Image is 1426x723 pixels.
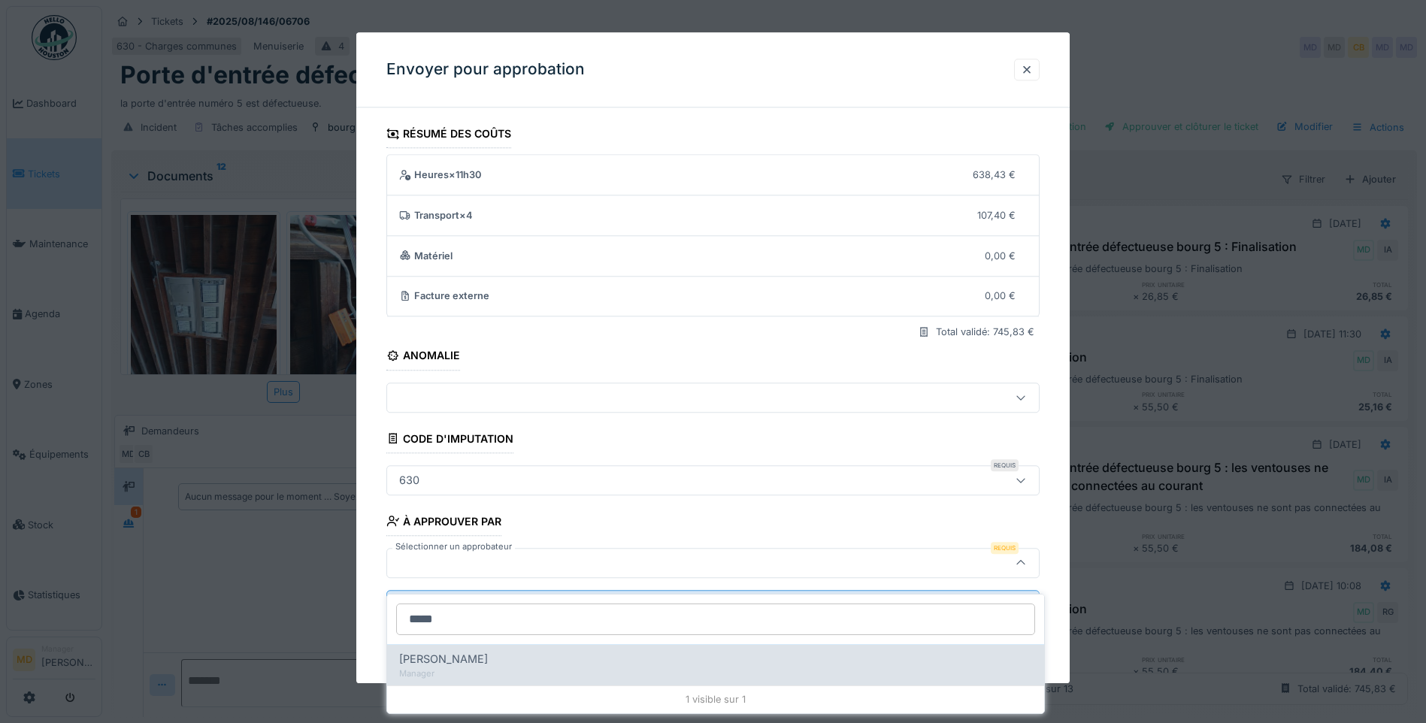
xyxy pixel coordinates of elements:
summary: Transport×4107,40 € [393,201,1033,229]
div: 0,00 € [985,289,1016,304]
div: 0,00 € [985,249,1016,263]
label: Sélectionner un approbateur [392,540,515,553]
summary: Matériel0,00 € [393,242,1033,270]
div: Total validé: 745,83 € [936,325,1034,340]
div: À approuver par [386,510,501,536]
div: Code d'imputation [386,428,513,453]
div: Requis [991,459,1019,471]
div: 1 visible sur 1 [387,685,1044,712]
summary: Heures×11h30638,43 € [393,161,1033,189]
div: Manager [399,667,1032,680]
div: Requis [991,542,1019,554]
div: 638,43 € [973,168,1016,182]
div: Facture externe [399,289,973,304]
div: Anomalie [386,345,460,371]
summary: Facture externe0,00 € [393,283,1033,310]
div: 630 [393,472,425,489]
div: Matériel [399,249,973,263]
div: Résumé des coûts [386,123,511,148]
div: 107,40 € [977,208,1016,222]
div: Heures × 11h30 [399,168,961,182]
h3: Envoyer pour approbation [386,60,585,79]
span: [PERSON_NAME] [399,651,488,667]
div: Transport × 4 [399,208,966,222]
